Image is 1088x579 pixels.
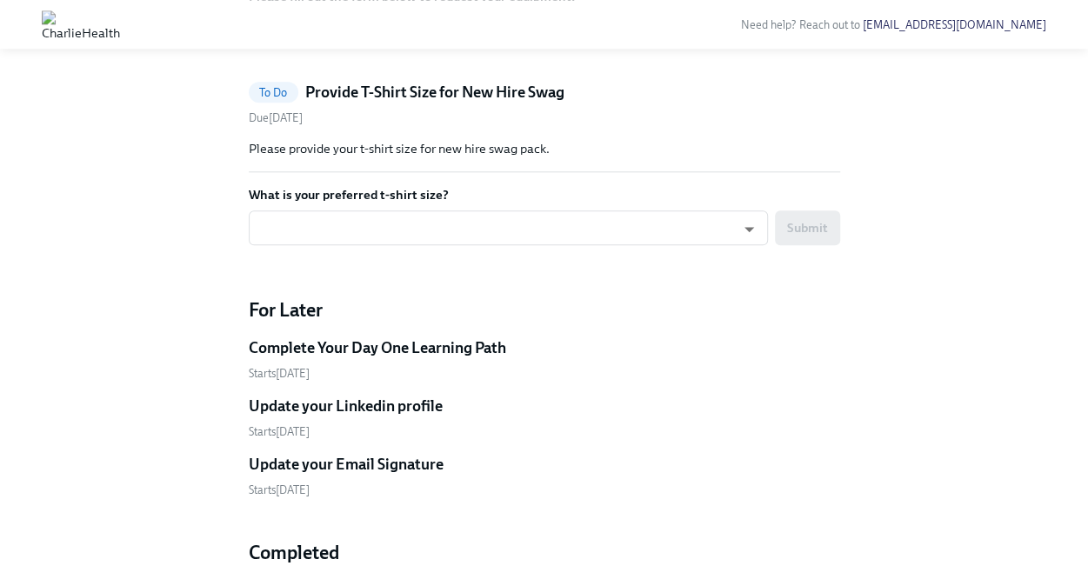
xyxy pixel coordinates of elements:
[863,18,1046,31] a: [EMAIL_ADDRESS][DOMAIN_NAME]
[249,297,840,323] h4: For Later
[249,82,840,126] a: To DoProvide T-Shirt Size for New Hire SwagDue[DATE]
[249,483,310,496] span: Monday, September 22nd 2025, 7:00 am
[249,367,310,380] span: Monday, September 22nd 2025, 7:00 am
[249,140,840,157] p: Please provide your t-shirt size for new hire swag pack.
[741,18,1046,31] span: Need help? Reach out to
[249,337,506,358] h5: Complete Your Day One Learning Path
[249,111,303,124] span: Friday, September 5th 2025, 7:00 am
[249,540,840,566] h4: Completed
[305,82,564,103] h5: Provide T-Shirt Size for New Hire Swag
[249,454,840,498] a: Update your Email SignatureStarts[DATE]
[249,337,840,382] a: Complete Your Day One Learning PathStarts[DATE]
[249,396,443,416] h5: Update your Linkedin profile
[249,186,840,203] label: What is your preferred t-shirt size?
[249,454,444,475] h5: Update your Email Signature
[249,425,310,438] span: Monday, September 22nd 2025, 7:00 am
[249,86,298,99] span: To Do
[42,10,120,38] img: CharlieHealth
[249,396,840,440] a: Update your Linkedin profileStarts[DATE]
[249,210,768,245] div: ​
